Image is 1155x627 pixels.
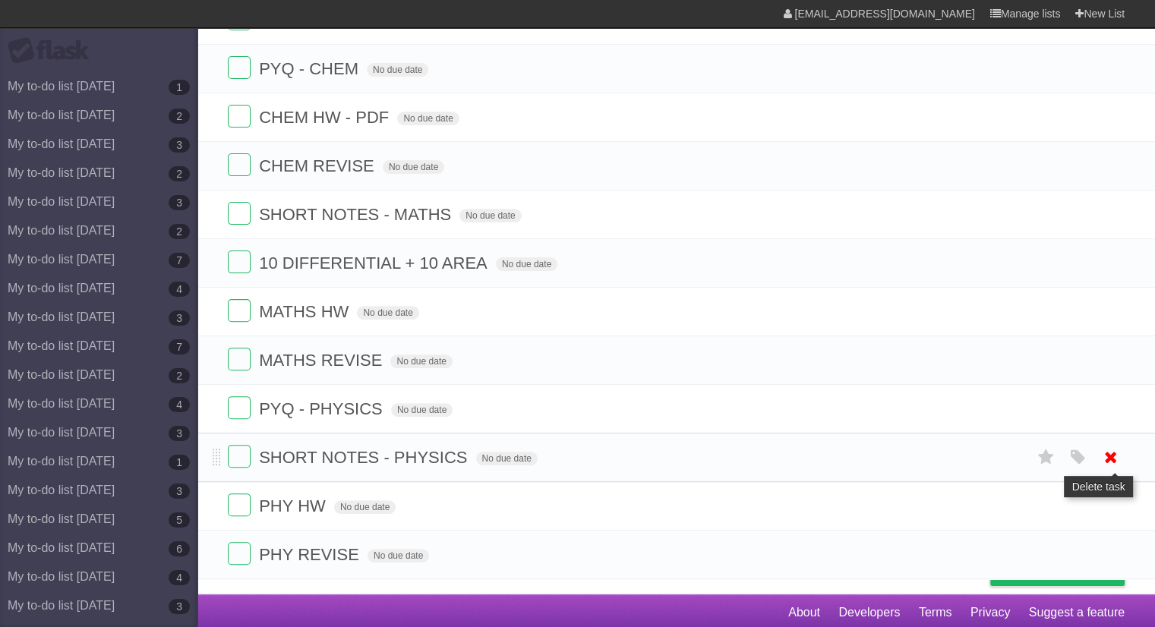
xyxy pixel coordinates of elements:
label: Done [228,299,251,322]
span: No due date [459,209,521,222]
span: No due date [390,354,452,368]
b: 3 [169,599,190,614]
span: No due date [334,500,396,514]
a: Privacy [970,598,1010,627]
span: No due date [397,112,459,125]
b: 4 [169,397,190,412]
b: 5 [169,512,190,528]
b: 2 [169,224,190,239]
a: Terms [919,598,952,627]
b: 4 [169,282,190,297]
span: No due date [368,549,429,562]
b: 6 [169,541,190,556]
b: 3 [169,426,190,441]
span: No due date [367,63,428,77]
label: Done [228,56,251,79]
b: 3 [169,484,190,499]
span: No due date [383,160,444,174]
label: Done [228,542,251,565]
b: 3 [169,137,190,153]
span: No due date [357,306,418,320]
b: 7 [169,253,190,268]
span: SHORT NOTES - PHYSICS [259,448,471,467]
span: No due date [391,403,453,417]
b: 3 [169,195,190,210]
span: No due date [496,257,557,271]
a: Developers [838,598,900,627]
label: Done [228,250,251,273]
label: Done [228,493,251,516]
span: PYQ - PHYSICS [259,399,387,418]
label: Done [228,348,251,370]
label: Done [228,445,251,468]
span: CHEM REVISE [259,156,378,175]
span: MATHS HW [259,302,352,321]
a: About [788,598,820,627]
label: Done [228,396,251,419]
span: MATHS REVISE [259,351,386,370]
span: PHY HW [259,496,330,515]
b: 7 [169,339,190,354]
b: 1 [169,80,190,95]
b: 2 [169,109,190,124]
a: Suggest a feature [1029,598,1125,627]
b: 1 [169,455,190,470]
span: No due date [476,452,538,465]
b: 4 [169,570,190,585]
b: 2 [169,166,190,181]
span: Buy me a coffee [1022,559,1117,585]
label: Done [228,153,251,176]
b: 2 [169,368,190,383]
span: 10 DIFFERENTIAL + 10 AREA [259,254,491,273]
label: Done [228,202,251,225]
span: SHORT NOTES - MATHS [259,205,455,224]
b: 3 [169,310,190,326]
label: Done [228,105,251,128]
label: Star task [1032,445,1061,470]
div: Flask [8,37,99,65]
span: PHY REVISE [259,545,363,564]
span: CHEM HW - PDF [259,108,393,127]
span: PYQ - CHEM [259,59,362,78]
